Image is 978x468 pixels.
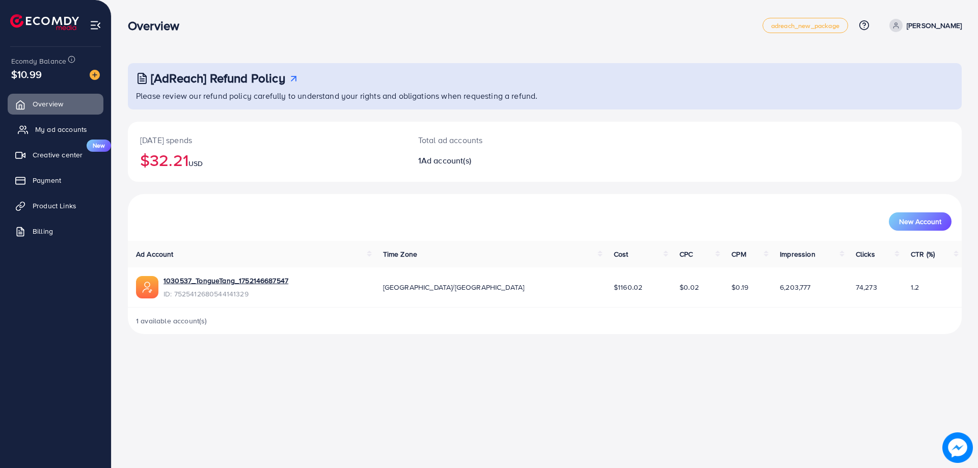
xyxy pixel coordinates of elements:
h2: 1 [418,156,602,166]
span: 74,273 [856,282,877,292]
span: Cost [614,249,629,259]
span: Ad account(s) [421,155,471,166]
a: Overview [8,94,103,114]
span: Overview [33,99,63,109]
a: Payment [8,170,103,190]
span: Impression [780,249,816,259]
h2: $32.21 [140,150,394,170]
span: $0.19 [731,282,748,292]
img: ic-ads-acc.e4c84228.svg [136,276,158,298]
span: Time Zone [383,249,417,259]
img: menu [90,19,101,31]
span: $10.99 [11,67,42,81]
span: 1.2 [911,282,919,292]
a: 1030537_TongueTang_1752146687547 [164,276,288,286]
img: logo [10,14,79,30]
span: adreach_new_package [771,22,839,29]
span: 1 available account(s) [136,316,207,326]
p: [DATE] spends [140,134,394,146]
span: Ecomdy Balance [11,56,66,66]
span: New Account [899,218,941,225]
span: $0.02 [680,282,699,292]
span: Clicks [856,249,875,259]
span: CPM [731,249,746,259]
span: Ad Account [136,249,174,259]
span: Product Links [33,201,76,211]
span: CPC [680,249,693,259]
a: Product Links [8,196,103,216]
span: $1160.02 [614,282,642,292]
img: image [942,432,973,463]
a: [PERSON_NAME] [885,19,962,32]
span: Billing [33,226,53,236]
span: Creative center [33,150,83,160]
span: Payment [33,175,61,185]
h3: [AdReach] Refund Policy [151,71,285,86]
h3: Overview [128,18,187,33]
span: 6,203,777 [780,282,810,292]
a: My ad accounts [8,119,103,140]
img: image [90,70,100,80]
p: Please review our refund policy carefully to understand your rights and obligations when requesti... [136,90,956,102]
a: adreach_new_package [763,18,848,33]
p: [PERSON_NAME] [907,19,962,32]
a: Creative centerNew [8,145,103,165]
span: CTR (%) [911,249,935,259]
span: My ad accounts [35,124,87,134]
p: Total ad accounts [418,134,602,146]
span: [GEOGRAPHIC_DATA]/[GEOGRAPHIC_DATA] [383,282,525,292]
span: ID: 7525412680544141329 [164,289,288,299]
span: New [87,140,111,152]
button: New Account [889,212,952,231]
span: USD [188,158,203,169]
a: Billing [8,221,103,241]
